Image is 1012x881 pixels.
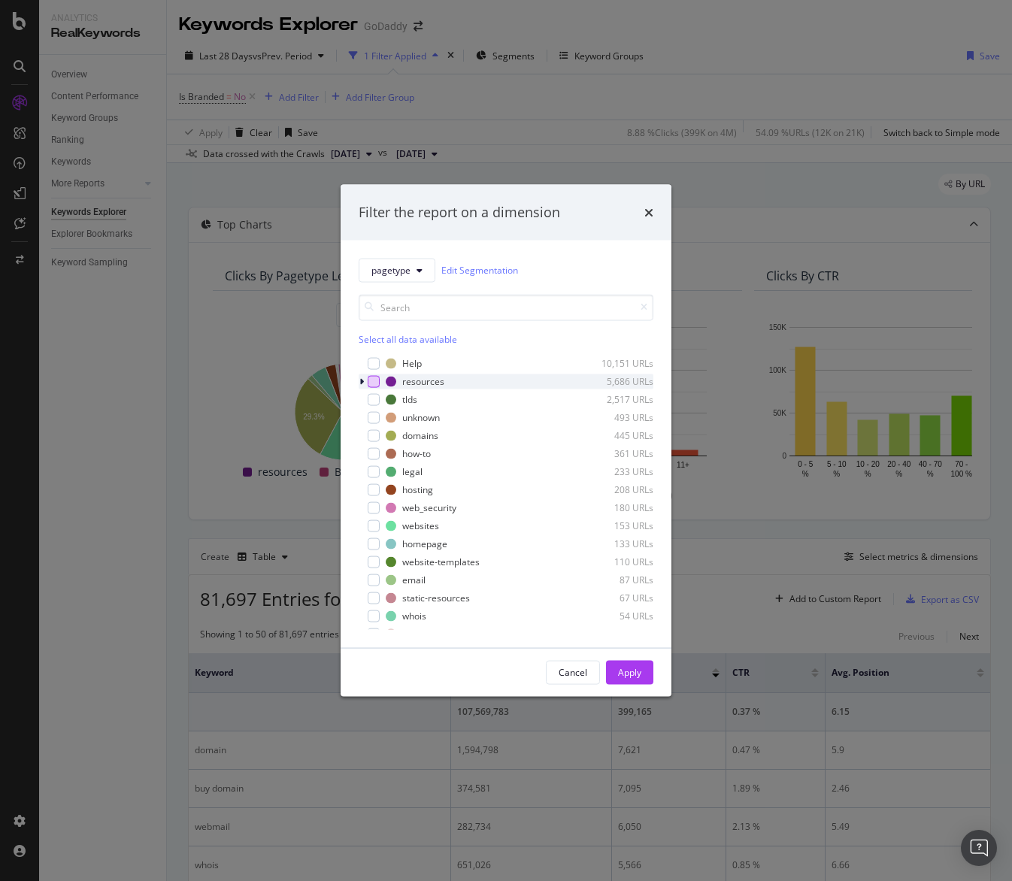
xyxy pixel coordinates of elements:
[580,574,653,586] div: 87 URLs
[546,660,600,684] button: Cancel
[618,666,641,679] div: Apply
[580,592,653,604] div: 67 URLs
[402,411,440,424] div: unknown
[580,357,653,370] div: 10,151 URLs
[644,203,653,223] div: times
[402,393,417,406] div: tlds
[402,537,447,550] div: homepage
[580,447,653,460] div: 361 URLs
[402,357,422,370] div: Help
[402,483,433,496] div: hosting
[341,185,671,697] div: modal
[580,537,653,550] div: 133 URLs
[359,294,653,320] input: Search
[559,666,587,679] div: Cancel
[359,203,560,223] div: Filter the report on a dimension
[580,628,653,640] div: 50 URLs
[580,393,653,406] div: 2,517 URLs
[580,465,653,478] div: 233 URLs
[580,483,653,496] div: 208 URLs
[402,447,431,460] div: how-to
[402,501,456,514] div: web_security
[580,411,653,424] div: 493 URLs
[402,592,470,604] div: static-resources
[580,375,653,388] div: 5,686 URLs
[580,610,653,622] div: 54 URLs
[441,262,518,278] a: Edit Segmentation
[580,556,653,568] div: 110 URLs
[402,429,438,442] div: domains
[402,574,426,586] div: email
[402,375,444,388] div: resources
[402,519,439,532] div: websites
[359,332,653,345] div: Select all data available
[580,429,653,442] div: 445 URLs
[580,501,653,514] div: 180 URLs
[371,264,411,277] span: pagetype
[359,258,435,282] button: pagetype
[606,660,653,684] button: Apply
[402,628,438,640] div: auctions
[402,556,480,568] div: website-templates
[961,830,997,866] div: Open Intercom Messenger
[402,465,423,478] div: legal
[402,610,426,622] div: whois
[580,519,653,532] div: 153 URLs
